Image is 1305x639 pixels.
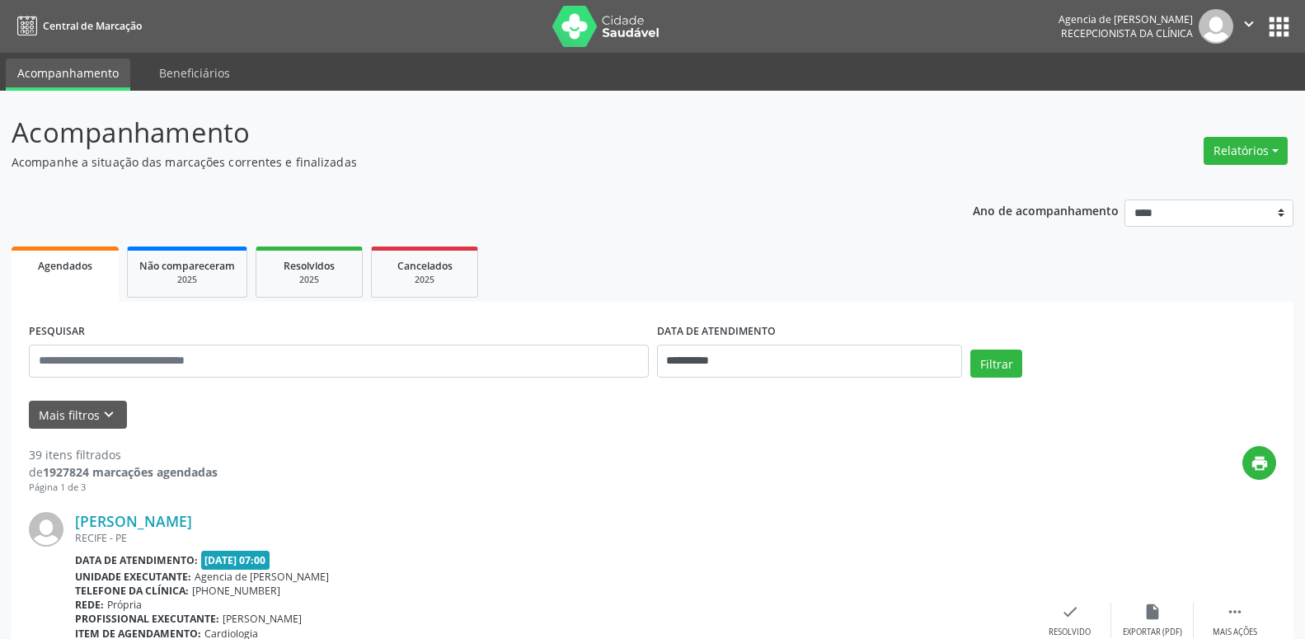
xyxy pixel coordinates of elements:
[1213,627,1257,638] div: Mais ações
[1251,454,1269,472] i: print
[29,463,218,481] div: de
[1059,12,1193,26] div: Agencia de [PERSON_NAME]
[75,570,191,584] b: Unidade executante:
[192,584,280,598] span: [PHONE_NUMBER]
[268,274,350,286] div: 2025
[148,59,242,87] a: Beneficiários
[139,274,235,286] div: 2025
[1143,603,1162,621] i: insert_drive_file
[75,612,219,626] b: Profissional executante:
[1199,9,1233,44] img: img
[107,598,142,612] span: Própria
[201,551,270,570] span: [DATE] 07:00
[970,350,1022,378] button: Filtrar
[29,446,218,463] div: 39 itens filtrados
[1049,627,1091,638] div: Resolvido
[75,553,198,567] b: Data de atendimento:
[29,481,218,495] div: Página 1 de 3
[12,12,142,40] a: Central de Marcação
[1204,137,1288,165] button: Relatórios
[12,112,909,153] p: Acompanhamento
[1061,603,1079,621] i: check
[75,512,192,530] a: [PERSON_NAME]
[29,401,127,430] button: Mais filtroskeyboard_arrow_down
[43,464,218,480] strong: 1927824 marcações agendadas
[657,319,776,345] label: DATA DE ATENDIMENTO
[43,19,142,33] span: Central de Marcação
[1061,26,1193,40] span: Recepcionista da clínica
[29,512,63,547] img: img
[1226,603,1244,621] i: 
[75,531,1029,545] div: RECIFE - PE
[1233,9,1265,44] button: 
[6,59,130,91] a: Acompanhamento
[75,598,104,612] b: Rede:
[397,259,453,273] span: Cancelados
[38,259,92,273] span: Agendados
[1265,12,1293,41] button: apps
[12,153,909,171] p: Acompanhe a situação das marcações correntes e finalizadas
[139,259,235,273] span: Não compareceram
[284,259,335,273] span: Resolvidos
[1123,627,1182,638] div: Exportar (PDF)
[1242,446,1276,480] button: print
[75,584,189,598] b: Telefone da clínica:
[29,319,85,345] label: PESQUISAR
[223,612,302,626] span: [PERSON_NAME]
[100,406,118,424] i: keyboard_arrow_down
[1240,15,1258,33] i: 
[973,200,1119,220] p: Ano de acompanhamento
[383,274,466,286] div: 2025
[195,570,329,584] span: Agencia de [PERSON_NAME]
